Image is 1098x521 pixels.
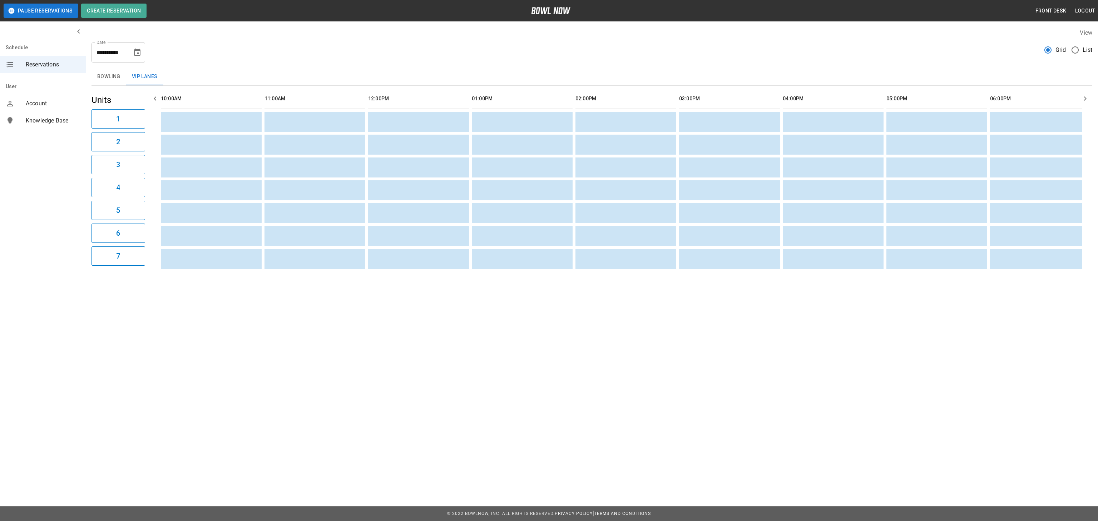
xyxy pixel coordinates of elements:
span: Account [26,99,80,108]
button: Bowling [91,68,126,85]
img: logo [531,7,570,14]
h6: 5 [116,205,120,216]
span: Grid [1055,46,1066,54]
h5: Units [91,94,145,106]
span: Reservations [26,60,80,69]
h6: 7 [116,250,120,262]
span: Knowledge Base [26,116,80,125]
h6: 2 [116,136,120,147]
button: VIP Lanes [126,68,163,85]
button: Pause Reservations [4,4,78,18]
th: 12:00PM [368,89,469,109]
h6: 1 [116,113,120,125]
div: inventory tabs [91,68,1092,85]
th: 11:00AM [264,89,365,109]
button: 2 [91,132,145,151]
a: Terms and Conditions [594,511,651,516]
label: View [1080,29,1092,36]
h6: 4 [116,182,120,193]
span: © 2022 BowlNow, Inc. All Rights Reserved. [447,511,555,516]
button: Logout [1072,4,1098,17]
button: 4 [91,178,145,197]
button: 5 [91,201,145,220]
button: Create Reservation [81,4,147,18]
button: Front Desk [1033,4,1069,17]
th: 01:00PM [472,89,573,109]
button: 3 [91,155,145,174]
th: 10:00AM [161,89,262,109]
h6: 3 [116,159,120,170]
a: Privacy Policy [555,511,593,516]
button: 7 [91,246,145,266]
h6: 6 [116,227,120,239]
span: List [1083,46,1092,54]
button: 1 [91,109,145,129]
button: 6 [91,224,145,243]
button: Choose date, selected date is Sep 13, 2025 [130,45,144,60]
